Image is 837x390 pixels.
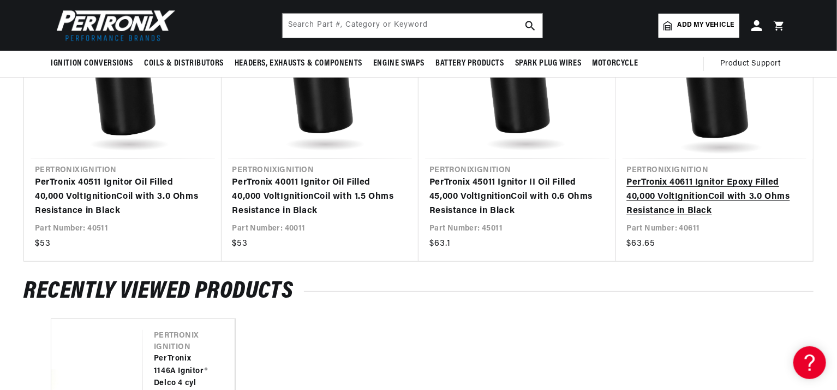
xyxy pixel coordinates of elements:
[720,51,786,77] summary: Product Support
[51,51,139,76] summary: Ignition Conversions
[23,281,814,302] h2: RECENTLY VIEWED PRODUCTS
[659,14,739,38] a: Add my vehicle
[235,58,362,69] span: Headers, Exhausts & Components
[229,51,368,76] summary: Headers, Exhausts & Components
[283,14,542,38] input: Search Part #, Category or Keyword
[592,58,638,69] span: Motorcycle
[720,58,781,70] span: Product Support
[515,58,582,69] span: Spark Plug Wires
[430,51,510,76] summary: Battery Products
[518,14,542,38] button: search button
[51,58,133,69] span: Ignition Conversions
[232,176,397,218] a: PerTronix 40011 Ignitor Oil Filled 40,000 VoltIgnitionCoil with 1.5 Ohms Resistance in Black
[678,20,734,31] span: Add my vehicle
[35,176,200,218] a: PerTronix 40511 Ignitor Oil Filled 40,000 Volt Ignition Coil with 3.0 Ohms Resistance in Black
[51,7,176,44] img: Pertronix
[373,58,425,69] span: Engine Swaps
[139,51,229,76] summary: Coils & Distributors
[368,51,430,76] summary: Engine Swaps
[144,58,224,69] span: Coils & Distributors
[510,51,587,76] summary: Spark Plug Wires
[587,51,643,76] summary: Motorcycle
[435,58,504,69] span: Battery Products
[429,176,594,218] a: PerTronix 45011 Ignitor II Oil Filled 45,000 VoltIgnitionCoil with 0.6 Ohms Resistance in Black
[627,176,792,218] a: PerTronix 40611 Ignitor Epoxy Filled 40,000 Volt Ignition Coil with 3.0 Ohms Resistance in Black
